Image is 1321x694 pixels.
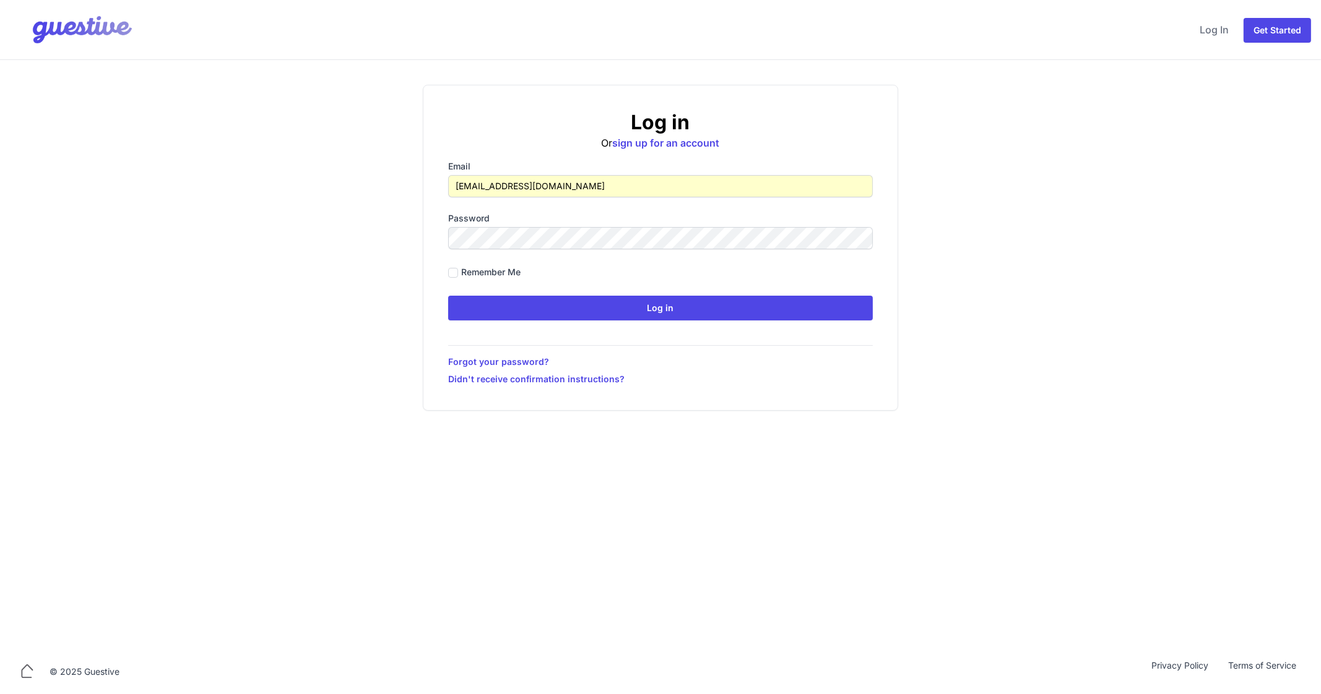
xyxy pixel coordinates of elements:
input: Log in [448,296,873,320]
a: Terms of Service [1218,659,1306,684]
a: Didn't receive confirmation instructions? [448,373,873,385]
label: Remember me [461,266,521,278]
div: Or [448,110,873,150]
input: you@example.com [448,175,873,197]
a: sign up for an account [613,137,720,149]
label: Email [448,160,873,173]
a: Get Started [1244,18,1311,43]
a: Log In [1195,15,1234,45]
a: Privacy Policy [1141,659,1218,684]
div: © 2025 Guestive [50,666,119,678]
a: Forgot your password? [448,356,873,368]
label: Password [448,212,873,225]
img: Your Company [10,5,135,54]
h2: Log in [448,110,873,135]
